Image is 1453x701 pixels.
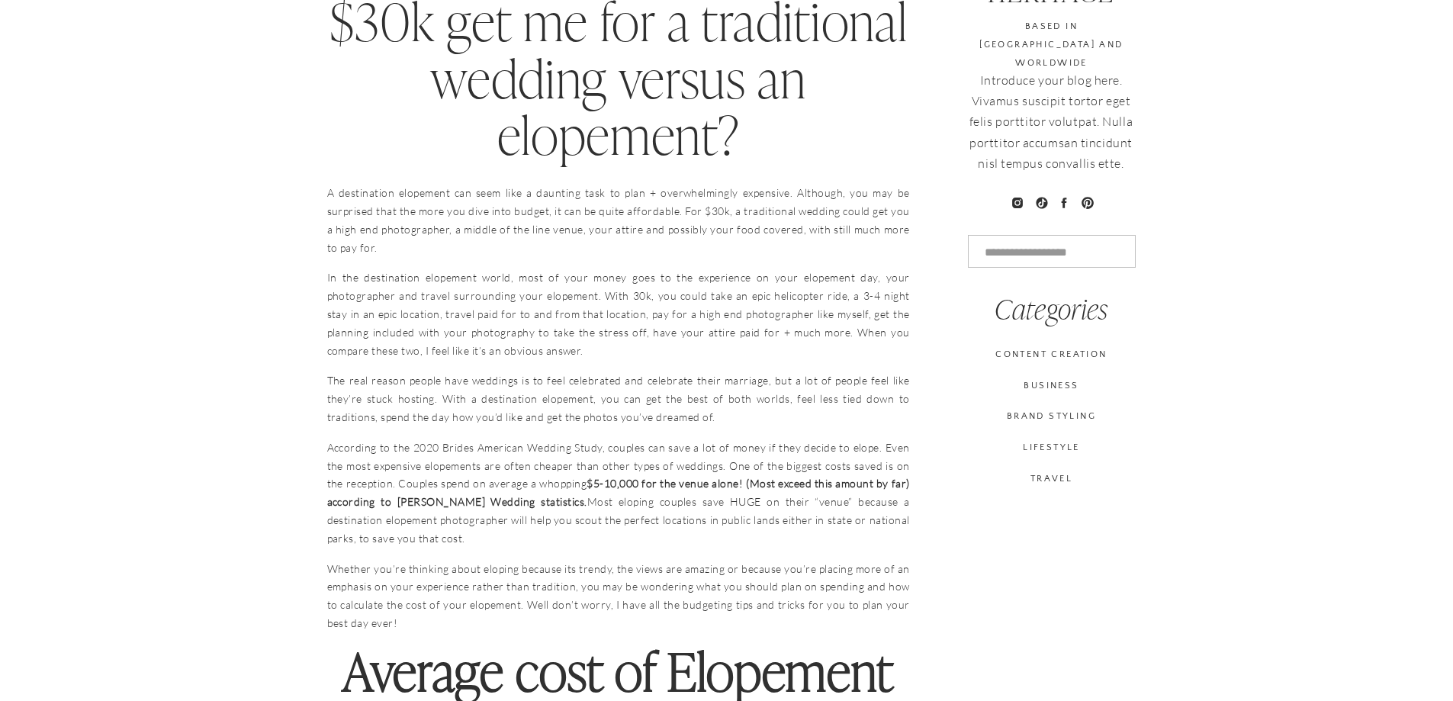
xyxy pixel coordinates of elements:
p: Whether you’re thinking about eloping because its trendy, the views are amazing or because you’re... [327,560,910,632]
p: The real reason people have weddings is to feel celebrated and celebrate their marriage, but a lo... [327,371,910,426]
p: A destination elopement can seem like a daunting task to plan + overwhelmingly expensive. Althoug... [327,184,910,256]
p: According to the 2020 Brides American Wedding Study, couples can save a lot of money if they deci... [327,439,910,548]
a: lifestyle [968,439,1136,456]
h3: Categories [968,294,1136,337]
a: business [968,377,1136,394]
p: In the destination elopement world, most of your money goes to the experience on your elopement d... [327,269,910,359]
p: Introduce your blog here. Vivamus suscipit tortor eget felis porttitor volutpat. Nulla porttitor ... [962,70,1141,175]
h3: based in [GEOGRAPHIC_DATA] and worldwide [968,18,1136,52]
a: 5-10,000 for the venue alone! (Most exceed this amount by far) according to [PERSON_NAME] Wedding... [327,477,910,508]
a: brand styling [968,407,1136,425]
a: CONTENT CREATION [968,346,1136,363]
a: travel [968,470,1136,487]
strong: $ [327,477,910,508]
